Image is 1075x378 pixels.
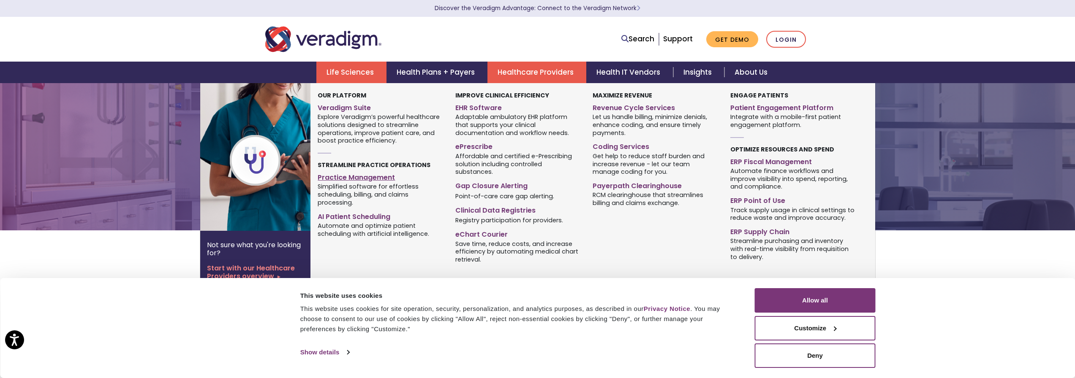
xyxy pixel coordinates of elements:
a: Health IT Vendors [586,62,673,83]
span: Automate and optimize patient scheduling with artificial intelligence. [318,221,442,238]
strong: Optimize Resources and Spend [730,145,834,154]
a: Privacy Notice [644,305,690,312]
strong: Maximize Revenue [593,91,652,100]
span: Automate finance workflows and improve visibility into spend, reporting, and compliance. [730,166,855,191]
a: Patient Engagement Platform [730,100,855,113]
a: Health Plans + Payers [386,62,487,83]
strong: Our Platform [318,91,366,100]
span: Point-of-care care gap alerting. [455,192,554,200]
a: Start with our Healthcare Providers overview [207,264,304,280]
a: Revenue Cycle Services [593,100,717,113]
img: Veradigm logo [265,25,381,53]
a: Payerpath Clearinghouse [593,178,717,191]
a: ERP Supply Chain [730,224,855,237]
span: Save time, reduce costs, and increase efficiency by automating medical chart retrieval. [455,239,580,264]
iframe: Drift Chat Widget [913,317,1065,368]
span: Explore Veradigm’s powerful healthcare solutions designed to streamline operations, improve patie... [318,113,442,145]
a: About Us [724,62,778,83]
a: Gap Closure Alerting [455,178,580,191]
a: Support [663,34,693,44]
span: Let us handle billing, minimize denials, enhance coding, and ensure timely payments. [593,113,717,137]
a: ERP Fiscal Management [730,154,855,167]
button: Deny [755,343,876,368]
a: ePrescribe [455,139,580,151]
span: Simplified software for effortless scheduling, billing, and claims processing. [318,182,442,207]
a: ERP Point of Use [730,193,855,205]
a: Coding Services [593,139,717,151]
a: Login [766,31,806,48]
a: Clinical Data Registries [455,203,580,215]
a: eChart Courier [455,227,580,239]
span: Registry participation for providers. [455,216,563,224]
a: Life Sciences [316,62,386,83]
a: AI Patient Scheduling [318,209,442,221]
a: Get Demo [706,31,758,48]
strong: Streamline Practice Operations [318,161,430,169]
span: Affordable and certified e-Prescribing solution including controlled substances. [455,151,580,176]
a: Veradigm Suite [318,100,442,113]
a: Practice Management [318,170,442,182]
a: Search [621,33,654,45]
span: RCM clearinghouse that streamlines billing and claims exchange. [593,191,717,207]
span: Get help to reduce staff burden and increase revenue - let our team manage coding for you. [593,151,717,176]
span: Learn More [637,4,640,12]
p: Not sure what you're looking for? [207,241,304,257]
div: This website uses cookies for site operation, security, personalization, and analytics purposes, ... [300,304,736,334]
strong: Improve Clinical Efficiency [455,91,549,100]
a: Discover the Veradigm Advantage: Connect to the Veradigm NetworkLearn More [435,4,640,12]
a: Insights [673,62,724,83]
div: This website uses cookies [300,291,736,301]
button: Allow all [755,288,876,313]
strong: Engage Patients [730,91,788,100]
a: EHR Software [455,100,580,113]
button: Customize [755,316,876,340]
span: Streamline purchasing and inventory with real-time visibility from requisition to delivery. [730,237,855,261]
span: Integrate with a mobile-first patient engagement platform. [730,113,855,129]
span: Track supply usage in clinical settings to reduce waste and improve accuracy. [730,205,855,222]
img: Healthcare Provider [200,83,336,231]
a: Show details [300,346,349,359]
span: Adaptable ambulatory EHR platform that supports your clinical documentation and workflow needs. [455,113,580,137]
a: Healthcare Providers [487,62,586,83]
